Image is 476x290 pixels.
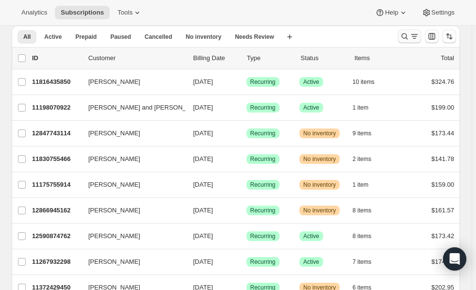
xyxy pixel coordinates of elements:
[193,207,213,214] span: [DATE]
[441,53,454,63] p: Total
[250,181,276,189] span: Recurring
[88,129,140,138] span: [PERSON_NAME]
[16,6,53,19] button: Analytics
[353,101,379,114] button: 1 item
[369,6,413,19] button: Help
[117,9,132,16] span: Tools
[112,6,148,19] button: Tools
[416,6,460,19] button: Settings
[303,207,336,214] span: No inventory
[44,33,62,41] span: Active
[398,30,421,43] button: Search and filter results
[32,75,454,89] div: 11816435850[PERSON_NAME][DATE]SuccessRecurringSuccessActive10 items$324.76
[32,127,454,140] div: 12847743114[PERSON_NAME][DATE]SuccessRecurringWarningNo inventory9 items$173.44
[88,206,140,215] span: [PERSON_NAME]
[431,232,454,240] span: $173.42
[431,78,454,85] span: $324.76
[88,53,185,63] p: Customer
[303,232,319,240] span: Active
[282,30,297,44] button: Create new view
[303,181,336,189] span: No inventory
[32,257,81,267] p: 11267932298
[23,33,31,41] span: All
[431,155,454,162] span: $141.78
[431,258,454,265] span: $174.78
[32,180,81,190] p: 11175755914
[353,207,372,214] span: 8 items
[443,247,466,271] div: Open Intercom Messenger
[32,229,454,243] div: 12590874762[PERSON_NAME][DATE]SuccessRecurringSuccessActive8 items$173.42
[193,232,213,240] span: [DATE]
[32,255,454,269] div: 11267932298[PERSON_NAME][DATE]SuccessRecurringSuccessActive7 items$174.78
[21,9,47,16] span: Analytics
[353,232,372,240] span: 8 items
[353,104,369,112] span: 1 item
[431,181,454,188] span: $159.00
[32,53,81,63] p: ID
[353,204,382,217] button: 8 items
[385,9,398,16] span: Help
[303,129,336,137] span: No inventory
[193,258,213,265] span: [DATE]
[235,33,274,41] span: Needs Review
[353,229,382,243] button: 8 items
[32,53,454,63] div: IDCustomerBilling DateTypeStatusItemsTotal
[186,33,221,41] span: No inventory
[82,100,180,115] button: [PERSON_NAME] and [PERSON_NAME]
[82,228,180,244] button: [PERSON_NAME]
[32,103,81,113] p: 11198070922
[353,78,375,86] span: 10 items
[353,258,372,266] span: 7 items
[32,129,81,138] p: 12847743114
[250,78,276,86] span: Recurring
[425,30,439,43] button: Customize table column order and visibility
[353,129,372,137] span: 9 items
[431,9,455,16] span: Settings
[443,30,456,43] button: Sort the results
[193,53,239,63] p: Billing Date
[247,53,293,63] div: Type
[353,152,382,166] button: 2 items
[353,181,369,189] span: 1 item
[32,178,454,192] div: 11175755914[PERSON_NAME][DATE]SuccessRecurringWarningNo inventory1 item$159.00
[193,129,213,137] span: [DATE]
[88,103,206,113] span: [PERSON_NAME] and [PERSON_NAME]
[303,155,336,163] span: No inventory
[353,255,382,269] button: 7 items
[75,33,97,41] span: Prepaid
[353,127,382,140] button: 9 items
[250,207,276,214] span: Recurring
[32,152,454,166] div: 11830755466[PERSON_NAME][DATE]SuccessRecurringWarningNo inventory2 items$141.78
[88,231,140,241] span: [PERSON_NAME]
[193,155,213,162] span: [DATE]
[61,9,104,16] span: Subscriptions
[82,151,180,167] button: [PERSON_NAME]
[193,104,213,111] span: [DATE]
[353,75,385,89] button: 10 items
[353,178,379,192] button: 1 item
[193,181,213,188] span: [DATE]
[32,154,81,164] p: 11830755466
[431,129,454,137] span: $173.44
[353,155,372,163] span: 2 items
[303,104,319,112] span: Active
[431,207,454,214] span: $161.57
[250,104,276,112] span: Recurring
[88,180,140,190] span: [PERSON_NAME]
[250,129,276,137] span: Recurring
[431,104,454,111] span: $199.00
[303,258,319,266] span: Active
[250,232,276,240] span: Recurring
[88,154,140,164] span: [PERSON_NAME]
[32,231,81,241] p: 12590874762
[88,77,140,87] span: [PERSON_NAME]
[88,257,140,267] span: [PERSON_NAME]
[32,101,454,114] div: 11198070922[PERSON_NAME] and [PERSON_NAME][DATE]SuccessRecurringSuccessActive1 item$199.00
[250,155,276,163] span: Recurring
[301,53,347,63] p: Status
[82,126,180,141] button: [PERSON_NAME]
[193,78,213,85] span: [DATE]
[82,74,180,90] button: [PERSON_NAME]
[303,78,319,86] span: Active
[32,206,81,215] p: 12866945162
